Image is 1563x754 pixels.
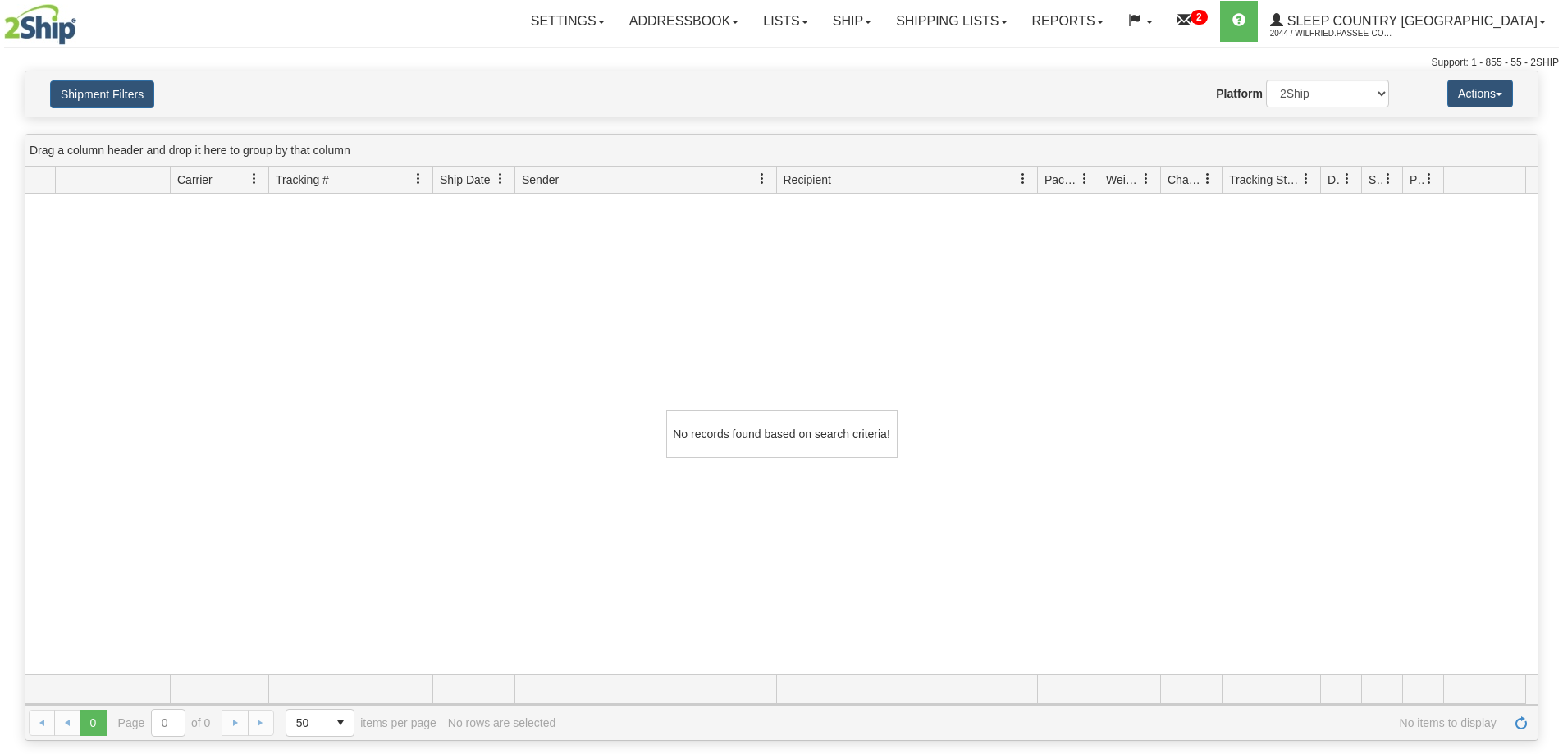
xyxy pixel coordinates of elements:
span: Recipient [784,171,831,188]
label: Platform [1216,85,1263,102]
a: Delivery Status filter column settings [1333,165,1361,193]
a: Pickup Status filter column settings [1415,165,1443,193]
div: No records found based on search criteria! [666,410,898,458]
a: Settings [519,1,617,42]
span: Tracking # [276,171,329,188]
sup: 2 [1191,10,1208,25]
a: Tracking Status filter column settings [1292,165,1320,193]
div: grid grouping header [25,135,1538,167]
span: Sender [522,171,559,188]
a: Charge filter column settings [1194,165,1222,193]
iframe: chat widget [1525,293,1561,460]
a: Recipient filter column settings [1009,165,1037,193]
div: No rows are selected [448,716,556,729]
a: Sender filter column settings [748,165,776,193]
a: Ship [820,1,884,42]
span: Shipment Issues [1369,171,1382,188]
span: 2044 / Wilfried.Passee-Coutrin [1270,25,1393,42]
a: Refresh [1508,710,1534,736]
a: Sleep Country [GEOGRAPHIC_DATA] 2044 / Wilfried.Passee-Coutrin [1258,1,1558,42]
span: select [327,710,354,736]
span: Sleep Country [GEOGRAPHIC_DATA] [1283,14,1538,28]
span: Packages [1044,171,1079,188]
a: Packages filter column settings [1071,165,1099,193]
a: Shipping lists [884,1,1019,42]
img: logo2044.jpg [4,4,76,45]
a: Shipment Issues filter column settings [1374,165,1402,193]
a: 2 [1165,1,1220,42]
span: Page 0 [80,710,106,736]
span: items per page [286,709,436,737]
a: Ship Date filter column settings [487,165,514,193]
span: Delivery Status [1328,171,1341,188]
button: Actions [1447,80,1513,107]
span: Carrier [177,171,213,188]
span: Tracking Status [1229,171,1300,188]
span: Weight [1106,171,1140,188]
span: Ship Date [440,171,490,188]
div: Support: 1 - 855 - 55 - 2SHIP [4,56,1559,70]
a: Carrier filter column settings [240,165,268,193]
a: Addressbook [617,1,752,42]
a: Tracking # filter column settings [404,165,432,193]
span: Charge [1168,171,1202,188]
button: Shipment Filters [50,80,154,108]
a: Lists [751,1,820,42]
a: Reports [1020,1,1116,42]
a: Weight filter column settings [1132,165,1160,193]
span: Page sizes drop down [286,709,354,737]
span: No items to display [567,716,1497,729]
span: 50 [296,715,318,731]
span: Page of 0 [118,709,211,737]
span: Pickup Status [1410,171,1424,188]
